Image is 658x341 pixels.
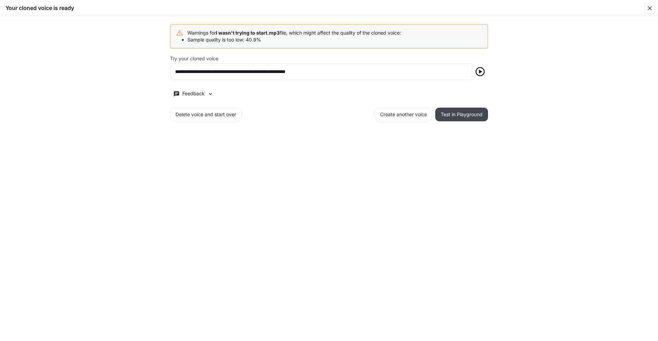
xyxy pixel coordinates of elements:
[5,4,74,12] h5: Your cloned voice is ready
[170,88,217,99] button: Feedback
[435,108,488,121] button: Test in Playground
[170,108,242,121] button: Delete voice and start over
[187,36,401,43] li: Sample quality is too low: 40.9%
[187,27,401,46] div: Warnings for file, which might affect the quality of the cloned voice:
[216,30,280,36] b: I wasn't trying to start.mp3
[375,108,432,121] button: Create another voice
[170,56,218,61] p: Try your cloned voice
